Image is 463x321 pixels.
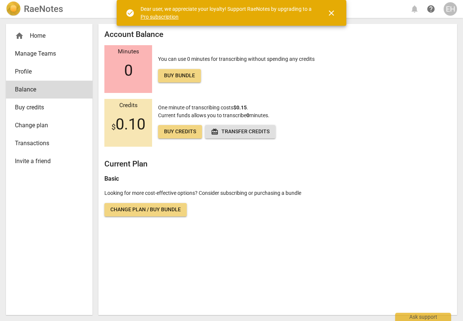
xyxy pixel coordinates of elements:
span: Change plan / Buy bundle [110,206,181,214]
a: Buy bundle [158,69,201,82]
span: Manage Teams [15,49,78,58]
span: Balance [15,85,78,94]
div: Credits [104,102,152,109]
a: Change plan / Buy bundle [104,203,187,216]
span: Buy credits [164,128,196,135]
span: $ [111,122,116,131]
span: Change plan [15,121,78,130]
b: $0.15 [233,105,247,110]
span: 0 [124,62,133,80]
a: Manage Teams [6,45,92,63]
p: Looking for more cost-effective options? Consider subscribing or purchasing a bundle [104,189,451,197]
span: One minute of transcribing costs . [158,105,248,110]
a: Balance [6,81,92,99]
a: Pro subscription [141,14,179,20]
span: 0.10 [111,115,145,133]
a: Profile [6,63,92,81]
span: check_circle [126,9,135,18]
div: Minutes [104,49,152,55]
b: 0 [246,112,249,118]
button: EH [444,2,457,16]
h2: Account Balance [104,30,451,39]
span: Transactions [15,139,78,148]
span: help [426,4,435,13]
button: Transfer credits [205,125,275,138]
span: close [327,9,336,18]
span: Current funds allows you to transcribe minutes. [158,112,270,118]
span: home [15,31,24,40]
div: Dear user, we appreciate your loyalty! Support RaeNotes by upgrading to a [141,5,314,21]
a: Help [424,2,438,16]
h2: RaeNotes [24,4,63,14]
a: Buy credits [6,99,92,116]
span: Invite a friend [15,157,78,166]
div: Ask support [395,313,451,321]
span: Buy bundle [164,72,195,80]
a: Transactions [6,134,92,152]
button: Close [322,4,340,22]
span: Buy credits [15,103,78,112]
div: Home [6,27,92,45]
div: Home [15,31,78,40]
h2: Current Plan [104,159,451,169]
b: Basic [104,175,119,182]
p: You can use 0 minutes for transcribing without spending any credits [158,55,315,82]
a: Invite a friend [6,152,92,170]
span: redeem [211,128,218,135]
a: Buy credits [158,125,202,138]
img: Logo [6,1,21,16]
a: LogoRaeNotes [6,1,63,16]
span: Profile [15,67,78,76]
a: Change plan [6,116,92,134]
span: Transfer credits [211,128,270,135]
